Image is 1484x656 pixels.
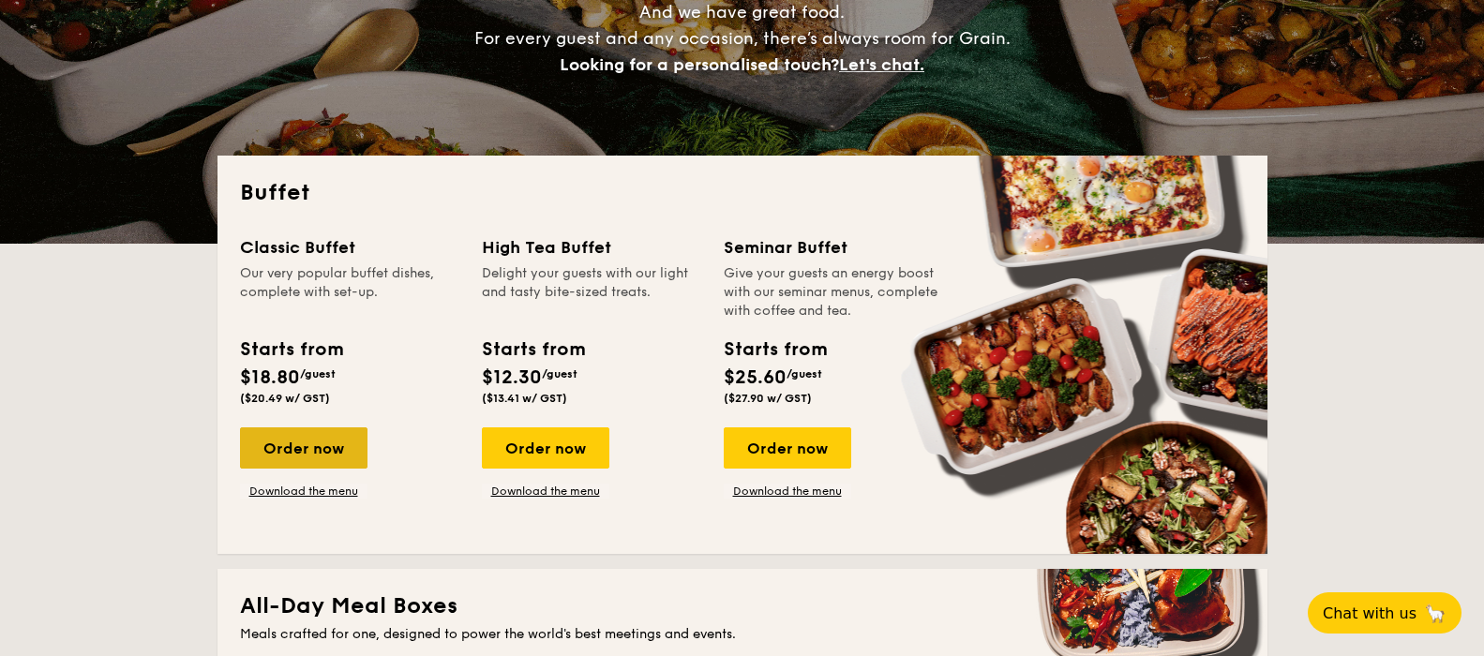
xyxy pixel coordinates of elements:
a: Download the menu [240,484,367,499]
span: ($13.41 w/ GST) [482,392,567,405]
div: Order now [482,427,609,469]
span: $25.60 [724,366,787,389]
div: Seminar Buffet [724,234,943,261]
h2: Buffet [240,178,1245,208]
div: High Tea Buffet [482,234,701,261]
div: Starts from [482,335,584,364]
span: $18.80 [240,366,300,389]
div: Classic Buffet [240,234,459,261]
span: Let's chat. [839,54,924,75]
div: Our very popular buffet dishes, complete with set-up. [240,264,459,321]
div: Starts from [724,335,826,364]
div: Order now [240,427,367,469]
div: Give your guests an energy boost with our seminar menus, complete with coffee and tea. [724,264,943,321]
span: Chat with us [1323,604,1417,622]
a: Download the menu [482,484,609,499]
span: /guest [787,367,822,380]
div: Meals crafted for one, designed to power the world's best meetings and events. [240,625,1245,644]
div: Order now [724,427,851,469]
span: $12.30 [482,366,542,389]
div: Delight your guests with our light and tasty bite-sized treats. [482,264,701,321]
a: Download the menu [724,484,851,499]
span: ($27.90 w/ GST) [724,392,812,405]
span: /guest [300,367,336,380]
span: /guest [542,367,577,380]
span: ($20.49 w/ GST) [240,392,330,405]
div: Starts from [240,335,342,364]
span: 🦙 [1424,603,1447,624]
h2: All-Day Meal Boxes [240,591,1245,621]
span: And we have great food. For every guest and any occasion, there’s always room for Grain. [474,2,1011,75]
span: Looking for a personalised touch? [560,54,839,75]
button: Chat with us🦙 [1308,592,1462,634]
